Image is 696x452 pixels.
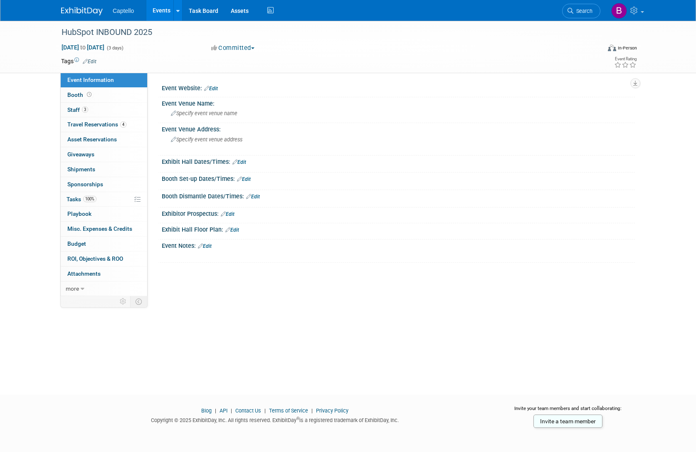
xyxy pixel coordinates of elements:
span: ROI, Objectives & ROO [67,255,123,262]
span: 100% [83,196,96,202]
span: Travel Reservations [67,121,126,128]
span: Budget [67,240,86,247]
span: Shipments [67,166,95,173]
a: Privacy Policy [316,408,348,414]
div: Event Format [551,43,637,56]
a: Shipments [61,162,147,177]
td: Personalize Event Tab Strip [116,296,131,307]
span: Search [573,8,592,14]
a: Edit [198,243,212,249]
a: Booth [61,88,147,102]
img: Brad Froese [611,3,627,19]
a: Attachments [61,267,147,281]
a: Contact Us [235,408,261,414]
a: Edit [83,59,96,64]
div: Booth Dismantle Dates/Times: [162,190,635,201]
sup: ® [296,416,299,421]
span: | [309,408,315,414]
div: Exhibit Hall Floor Plan: [162,223,635,234]
td: Tags [61,57,96,65]
button: Committed [208,44,258,52]
span: [DATE] [DATE] [61,44,105,51]
span: (3 days) [106,45,123,51]
div: In-Person [617,45,637,51]
a: ROI, Objectives & ROO [61,252,147,266]
span: Booth [67,91,93,98]
span: Tasks [67,196,96,203]
span: Sponsorships [67,181,103,188]
span: Attachments [67,270,101,277]
span: Captello [113,7,134,14]
span: Event Information [67,77,114,83]
img: Format-Inperson.png [608,44,616,51]
span: more [66,285,79,292]
div: Invite your team members and start collaborating: [501,405,635,417]
a: Sponsorships [61,177,147,192]
a: more [61,282,147,296]
a: Playbook [61,207,147,221]
span: | [229,408,234,414]
span: | [262,408,268,414]
a: Giveaways [61,147,147,162]
div: Booth Set-up Dates/Times: [162,173,635,183]
span: 4 [120,121,126,128]
div: Copyright © 2025 ExhibitDay, Inc. All rights reserved. ExhibitDay is a registered trademark of Ex... [61,415,489,424]
div: Exhibit Hall Dates/Times: [162,156,635,166]
a: API [220,408,227,414]
a: Blog [201,408,212,414]
a: Event Information [61,73,147,87]
span: 3 [82,106,88,113]
a: Edit [225,227,239,233]
span: Asset Reservations [67,136,117,143]
td: Toggle Event Tabs [131,296,148,307]
a: Budget [61,237,147,251]
a: Edit [204,86,218,91]
a: Edit [246,194,260,200]
a: Travel Reservations4 [61,117,147,132]
div: Exhibitor Prospectus: [162,207,635,218]
span: Playbook [67,210,91,217]
a: Asset Reservations [61,132,147,147]
a: Edit [232,159,246,165]
span: Specify event venue address [171,136,242,143]
span: Staff [67,106,88,113]
div: HubSpot INBOUND 2025 [59,25,588,40]
span: Specify event venue name [171,110,237,116]
div: Event Venue Address: [162,123,635,133]
a: Edit [237,176,251,182]
span: Misc. Expenses & Credits [67,225,132,232]
img: ExhibitDay [61,7,103,15]
span: Giveaways [67,151,94,158]
div: Event Rating [614,57,637,61]
a: Tasks100% [61,192,147,207]
a: Staff3 [61,103,147,117]
div: Event Website: [162,82,635,93]
span: to [79,44,87,51]
a: Edit [221,211,234,217]
a: Terms of Service [269,408,308,414]
div: Event Notes: [162,240,635,250]
div: Event Venue Name: [162,97,635,108]
span: Booth not reserved yet [85,91,93,98]
a: Invite a team member [533,415,602,428]
a: Misc. Expenses & Credits [61,222,147,236]
a: Search [562,4,600,18]
span: | [213,408,218,414]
